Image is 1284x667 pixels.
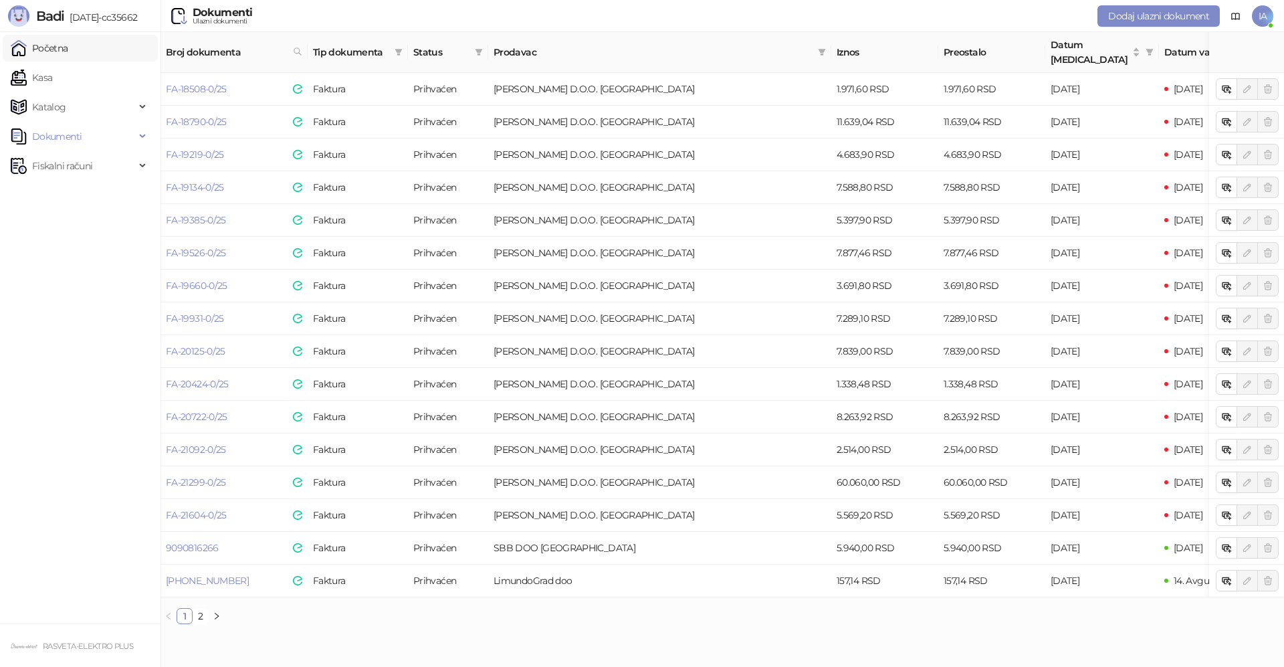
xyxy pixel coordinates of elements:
[831,434,938,466] td: 2.514,00 RSD
[1225,5,1247,27] a: Dokumentacija
[488,138,831,171] td: Trgovina Matejić D.O.O. Kruševac
[160,32,308,73] th: Broj dokumenta
[32,94,66,120] span: Katalog
[293,117,302,126] img: e-Faktura
[308,171,408,204] td: Faktura
[293,379,302,389] img: e-Faktura
[32,153,92,179] span: Fiskalni računi
[308,106,408,138] td: Faktura
[160,608,177,624] li: Prethodna strana
[938,335,1045,368] td: 7.839,00 RSD
[1174,312,1202,324] span: [DATE]
[308,32,408,73] th: Tip dokumenta
[293,543,302,553] img: e-Faktura
[488,270,831,302] td: Trgovina Matejić D.O.O. Kruševac
[488,335,831,368] td: Trgovina Matejić D.O.O. Kruševac
[938,401,1045,434] td: 8.263,92 RSD
[938,270,1045,302] td: 3.691,80 RSD
[1045,106,1159,138] td: [DATE]
[818,48,826,56] span: filter
[1159,32,1273,73] th: Datum valute
[1108,10,1209,22] span: Dodaj ulazni dokument
[308,368,408,401] td: Faktura
[488,204,831,237] td: Trgovina Matejić D.O.O. Kruševac
[831,368,938,401] td: 1.338,48 RSD
[193,609,208,624] a: 2
[408,434,488,466] td: Prihvaćen
[293,412,302,421] img: e-Faktura
[8,5,29,27] img: Logo
[1146,48,1154,56] span: filter
[488,32,831,73] th: Prodavac
[408,335,488,368] td: Prihvaćen
[166,247,226,259] a: FA-19526-0/25
[166,476,226,488] a: FA-21299-0/25
[1174,345,1202,357] span: [DATE]
[408,368,488,401] td: Prihvaćen
[395,48,403,56] span: filter
[308,565,408,597] td: Faktura
[308,73,408,106] td: Faktura
[166,312,224,324] a: FA-19931-0/25
[938,138,1045,171] td: 4.683,90 RSD
[166,280,227,292] a: FA-19660-0/25
[193,18,252,25] div: Ulazni dokumenti
[1045,171,1159,204] td: [DATE]
[1045,434,1159,466] td: [DATE]
[408,532,488,565] td: Prihvaćen
[408,466,488,499] td: Prihvaćen
[488,73,831,106] td: Trgovina Matejić D.O.O. Kruševac
[831,237,938,270] td: 7.877,46 RSD
[1174,509,1202,521] span: [DATE]
[308,401,408,434] td: Faktura
[308,499,408,532] td: Faktura
[488,171,831,204] td: Trgovina Matejić D.O.O. Kruševac
[308,138,408,171] td: Faktura
[293,150,302,159] img: e-Faktura
[831,171,938,204] td: 7.588,80 RSD
[293,248,302,258] img: e-Faktura
[293,215,302,225] img: e-Faktura
[308,270,408,302] td: Faktura
[308,434,408,466] td: Faktura
[177,608,193,624] li: 1
[488,302,831,335] td: Trgovina Matejić D.O.O. Kruševac
[938,466,1045,499] td: 60.060,00 RSD
[166,378,229,390] a: FA-20424-0/25
[293,314,302,323] img: e-Faktura
[831,106,938,138] td: 11.639,04 RSD
[392,42,405,62] span: filter
[1174,116,1202,128] span: [DATE]
[308,302,408,335] td: Faktura
[938,434,1045,466] td: 2.514,00 RSD
[177,609,192,624] a: 1
[938,106,1045,138] td: 11.639,04 RSD
[938,499,1045,532] td: 5.569,20 RSD
[1252,5,1273,27] span: IA
[831,401,938,434] td: 8.263,92 RSD
[831,302,938,335] td: 7.289,10 RSD
[408,565,488,597] td: Prihvaćen
[831,335,938,368] td: 7.839,00 RSD
[1045,499,1159,532] td: [DATE]
[293,347,302,356] img: e-Faktura
[64,11,137,23] span: [DATE]-cc35662
[1097,5,1220,27] button: Dodaj ulazni dokument
[413,45,469,60] span: Status
[293,183,302,192] img: e-Faktura
[1174,280,1202,292] span: [DATE]
[408,106,488,138] td: Prihvaćen
[313,45,389,60] span: Tip dokumenta
[1174,476,1202,488] span: [DATE]
[1045,466,1159,499] td: [DATE]
[1174,149,1202,161] span: [DATE]
[293,84,302,94] img: e-Faktura
[1174,575,1241,587] span: 14. Avgust 2025.
[1045,138,1159,171] td: [DATE]
[166,411,227,423] a: FA-20722-0/25
[1174,181,1202,193] span: [DATE]
[408,237,488,270] td: Prihvaćen
[408,302,488,335] td: Prihvaćen
[11,64,52,91] a: Kasa
[472,42,486,62] span: filter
